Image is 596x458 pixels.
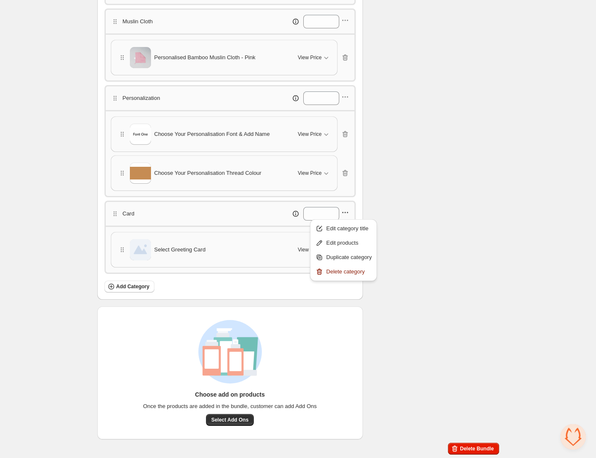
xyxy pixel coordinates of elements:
span: Personalised Bamboo Muslin Cloth - Pink [154,53,255,62]
button: View Price [293,51,335,64]
button: Select Add Ons [206,414,253,426]
div: Open chat [560,424,586,450]
span: Duplicate category [326,253,372,262]
span: Delete Bundle [460,445,494,452]
button: View Price [293,166,335,180]
span: View Price [298,54,321,61]
img: Select Greeting Card [130,239,151,260]
button: View Price [293,243,335,257]
img: Choose Your Personalisation Thread Colour [130,167,151,179]
span: Edit products [326,239,372,247]
span: View Price [298,131,321,138]
span: View Price [298,170,321,177]
span: View Price [298,246,321,253]
span: Delete category [326,268,372,276]
button: Delete Bundle [448,443,499,455]
span: Choose Your Personalisation Thread Colour [154,169,261,177]
p: Card [123,210,135,218]
span: Choose Your Personalisation Font & Add Name [154,130,270,138]
span: Add Category [116,283,150,290]
p: Personalization [123,94,160,102]
p: Muslin Cloth [123,17,153,26]
button: View Price [293,127,335,141]
span: Select Add Ons [211,417,248,423]
h3: Choose add on products [195,390,265,399]
span: Select Greeting Card [154,246,206,254]
span: Edit category title [326,224,372,233]
img: Personalised Bamboo Muslin Cloth - Pink [130,47,151,68]
button: Add Category [104,281,155,292]
img: Choose Your Personalisation Font & Add Name [130,128,151,141]
span: Once the products are added in the bundle, customer can add Add Ons [143,402,317,411]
